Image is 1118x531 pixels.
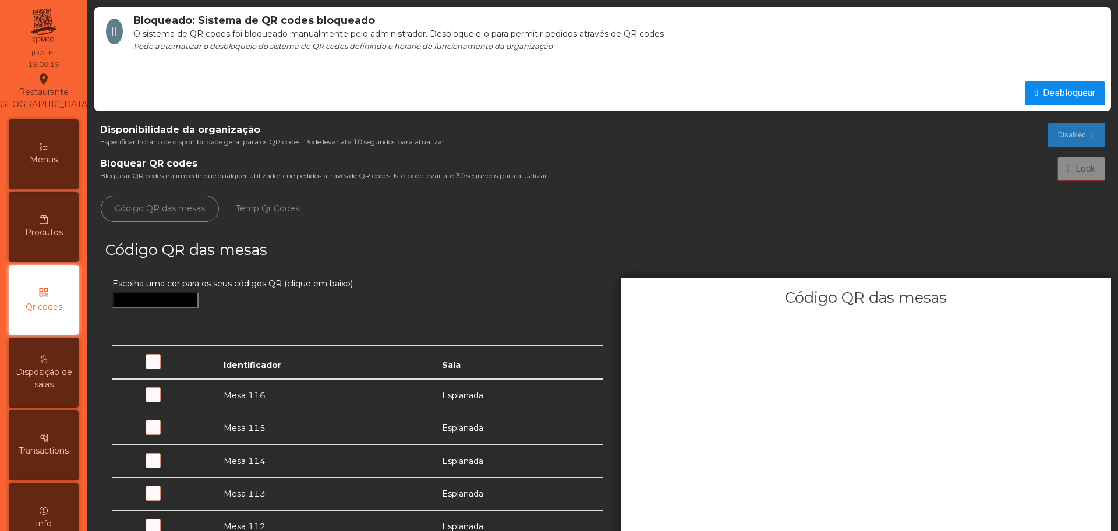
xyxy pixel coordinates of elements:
[30,154,58,166] span: Menus
[105,239,600,260] h3: Código QR das mesas
[217,445,434,477] td: Mesa 114
[101,196,219,222] a: Código QR das mesas
[36,518,52,530] span: Info
[435,412,603,444] td: Esplanada
[435,445,603,477] td: Esplanada
[37,72,51,86] i: location_on
[133,29,664,39] span: O sistema de QR codes foi bloqueado manualmente pelo administrador. Desbloqueie-o para permitir p...
[1025,81,1105,105] button: Desbloquear
[100,123,445,137] span: Disponibilidade da organização
[19,445,69,457] span: Transactions
[435,379,603,412] td: Esplanada
[12,366,76,391] span: Disposição de salas
[38,286,49,298] i: qr_code
[217,346,434,379] th: Identificador
[222,196,313,222] a: Temp Qr Codes
[621,287,1112,308] h3: Código QR das mesas
[217,412,434,444] td: Mesa 115
[26,301,62,313] span: Qr codes
[100,171,547,181] span: Bloquear QR codes irá impedir que qualquer utilizador crie pedidos através de QR codes. Isto pode...
[435,477,603,510] td: Esplanada
[1058,130,1086,140] span: Disabled
[217,477,434,510] td: Mesa 113
[25,226,63,239] span: Produtos
[31,48,56,58] div: [DATE]
[435,346,603,379] th: Sala
[100,157,547,171] span: Bloquear QR codes
[133,42,553,51] span: Pode automatizar o desbloqueio do sistema de QR codes definindo o horário de funcionamento da org...
[29,6,58,47] img: qpiato
[1048,123,1105,147] button: Disabled
[112,278,353,290] label: Escolha uma cor para os seus códigos QR (clique em baixo)
[217,379,434,412] td: Mesa 116
[1043,86,1095,100] span: Desbloquear
[100,137,445,147] span: Especificar horário de disponibilidade geral para os QR codes. Pode levar até 10 segundos para at...
[28,59,59,70] div: 15:00:15
[133,14,375,26] span: Bloqueado: Sistema de QR codes bloqueado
